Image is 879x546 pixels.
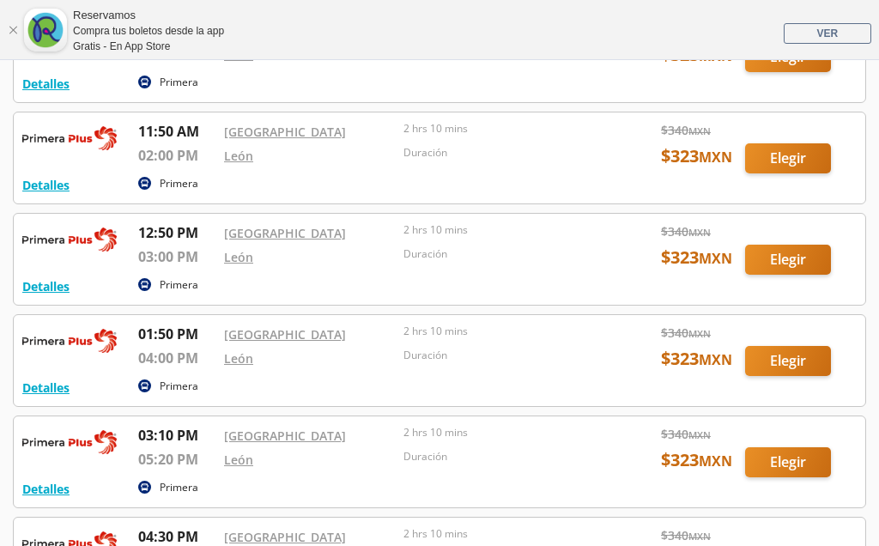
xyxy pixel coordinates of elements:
button: Detalles [22,277,70,295]
p: Primera [160,176,198,191]
div: Gratis - En App Store [73,39,224,54]
div: Compra tus boletos desde la app [73,23,224,39]
p: Primera [160,277,198,293]
a: [GEOGRAPHIC_DATA] [224,124,346,140]
p: Primera [160,379,198,394]
a: Cerrar [8,25,18,35]
div: Reservamos [73,7,224,24]
a: [GEOGRAPHIC_DATA] [224,326,346,343]
a: [GEOGRAPHIC_DATA] [224,225,346,241]
a: [GEOGRAPHIC_DATA] [224,428,346,444]
button: Detalles [22,480,70,498]
a: León [224,350,253,367]
a: León [224,148,253,164]
a: [GEOGRAPHIC_DATA] [224,529,346,545]
button: Detalles [22,75,70,93]
a: León [224,249,253,265]
a: León [224,46,253,63]
button: Detalles [22,176,70,194]
p: Primera [160,480,198,495]
p: Primera [160,75,198,90]
button: Detalles [22,379,70,397]
span: VER [816,27,838,39]
a: León [224,452,253,468]
a: VER [784,23,871,44]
